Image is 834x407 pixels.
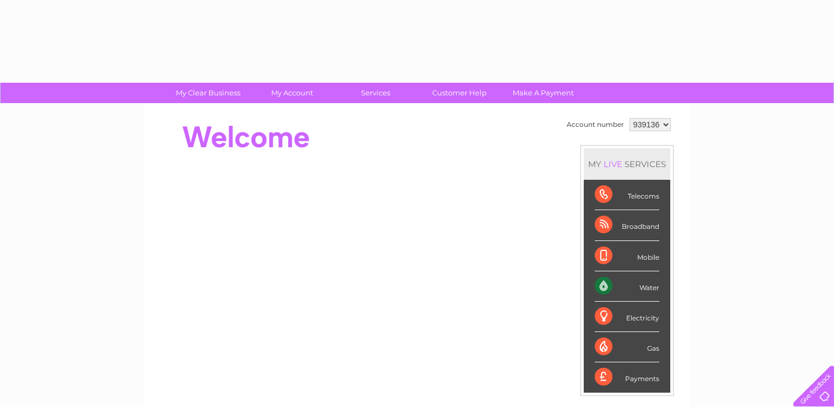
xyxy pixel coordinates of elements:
[595,332,659,362] div: Gas
[595,241,659,271] div: Mobile
[584,148,670,180] div: MY SERVICES
[330,83,421,103] a: Services
[595,180,659,210] div: Telecoms
[498,83,589,103] a: Make A Payment
[246,83,337,103] a: My Account
[163,83,254,103] a: My Clear Business
[564,115,627,134] td: Account number
[601,159,625,169] div: LIVE
[595,362,659,392] div: Payments
[414,83,505,103] a: Customer Help
[595,210,659,240] div: Broadband
[595,271,659,302] div: Water
[595,302,659,332] div: Electricity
